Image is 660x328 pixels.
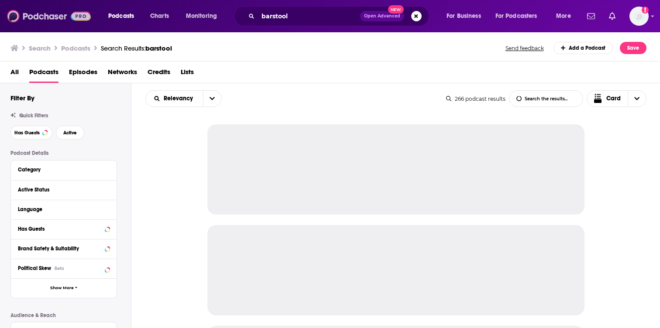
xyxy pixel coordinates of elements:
button: open menu [146,96,203,102]
span: Relevancy [164,96,196,102]
a: Networks [108,65,137,83]
button: open menu [490,9,550,23]
h2: Choose List sort [145,90,222,107]
a: Credits [148,65,170,83]
span: barstool [145,44,172,52]
img: User Profile [629,7,649,26]
div: Beta [55,266,64,271]
button: Show profile menu [629,7,649,26]
span: Charts [150,10,169,22]
h2: Filter By [10,94,34,102]
span: New [388,5,404,14]
a: Show notifications dropdown [584,9,598,24]
button: Has Guests [18,223,110,234]
div: Search Results: [101,44,172,52]
p: Podcast Details [10,150,117,156]
button: open menu [550,9,582,23]
span: For Podcasters [495,10,537,22]
svg: Add a profile image [642,7,649,14]
button: open menu [180,9,228,23]
input: Search podcasts, credits, & more... [258,9,360,23]
button: Language [18,204,110,215]
button: Category [18,164,110,175]
button: Political SkewBeta [18,263,110,273]
div: Brand Safety & Suitability [18,246,102,252]
a: Episodes [69,65,97,83]
button: Active [56,126,84,140]
span: Open Advanced [364,14,400,18]
button: open menu [102,9,145,23]
div: Category [18,167,104,173]
span: Show More [50,286,74,290]
span: Card [606,96,621,102]
span: Podcasts [108,10,134,22]
div: 266 podcast results [446,96,505,102]
h3: Search [29,44,51,52]
button: Open AdvancedNew [360,11,404,21]
span: For Business [447,10,481,22]
div: Search podcasts, credits, & more... [242,6,437,26]
h3: Podcasts [61,44,90,52]
span: Monitoring [186,10,217,22]
a: Charts [144,9,174,23]
a: Podcasts [29,65,58,83]
span: Has Guests [14,130,40,135]
button: Choose View [587,90,647,107]
div: Active Status [18,187,104,193]
button: Brand Safety & Suitability [18,243,110,254]
img: Podchaser - Follow, Share and Rate Podcasts [7,8,91,24]
a: All [10,65,19,83]
button: open menu [440,9,492,23]
span: More [556,10,571,22]
button: open menu [203,91,221,106]
button: Show More [11,278,117,298]
a: Show notifications dropdown [605,9,619,24]
a: Add a Podcast [553,42,613,54]
a: Search Results:barstool [101,44,172,52]
a: Lists [181,65,194,83]
button: Has Guests [10,126,52,140]
button: Save [620,42,646,54]
p: Audience & Reach [10,312,117,318]
button: Send feedback [503,44,547,52]
button: Active Status [18,184,110,195]
span: Quick Filters [19,113,48,119]
div: Language [18,206,104,212]
span: Active [63,130,77,135]
span: Logged in as oliviaschaefers [629,7,649,26]
div: Has Guests [18,226,102,232]
span: Political Skew [18,265,51,271]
